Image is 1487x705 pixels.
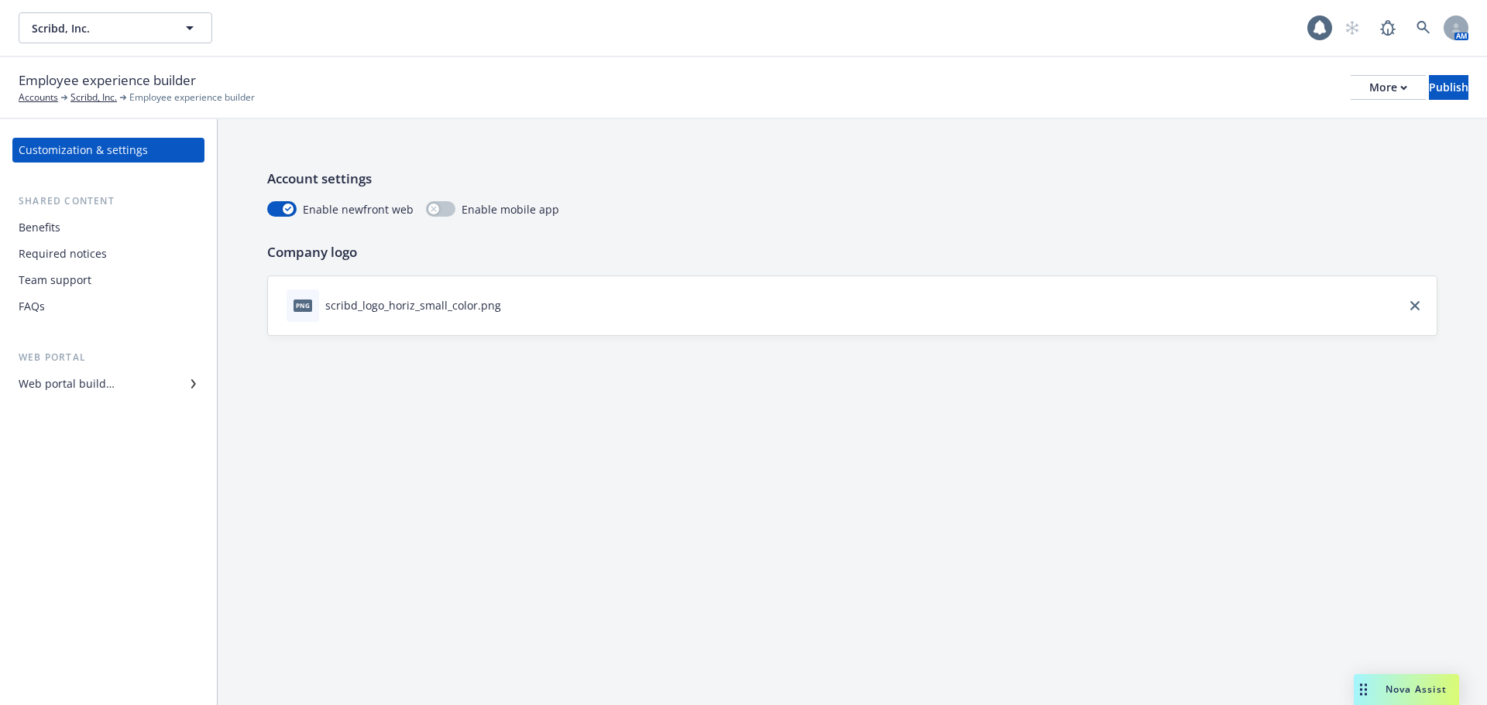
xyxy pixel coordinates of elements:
[1354,674,1459,705] button: Nova Assist
[12,215,204,240] a: Benefits
[1372,12,1403,43] a: Report a Bug
[325,297,501,313] div: scribd_logo_horiz_small_color.png
[19,268,91,293] div: Team support
[507,297,520,313] button: download file
[1429,76,1468,99] div: Publish
[12,371,204,396] a: Web portal builder
[1386,683,1447,696] span: Nova Assist
[12,294,204,319] a: FAQs
[12,138,204,163] a: Customization & settings
[12,268,204,293] a: Team support
[19,138,148,163] div: Customization & settings
[12,241,204,266] a: Required notices
[462,201,559,217] span: Enable mobile app
[19,241,107,266] div: Required notices
[1369,76,1407,99] div: More
[12,350,204,365] div: Web portal
[1354,674,1373,705] div: Drag to move
[1351,75,1426,100] button: More
[1429,75,1468,100] button: Publish
[1337,12,1368,43] a: Start snowing
[32,20,166,36] span: Scribd, Inc.
[267,242,1437,262] p: Company logo
[129,91,255,104] span: Employee experience builder
[19,12,212,43] button: Scribd, Inc.
[70,91,117,104] a: Scribd, Inc.
[19,215,60,240] div: Benefits
[294,299,312,311] span: png
[19,91,58,104] a: Accounts
[1408,12,1439,43] a: Search
[19,70,196,91] span: Employee experience builder
[19,371,115,396] div: Web portal builder
[19,294,45,319] div: FAQs
[267,169,1437,189] p: Account settings
[1406,296,1424,315] a: close
[303,201,414,217] span: Enable newfront web
[12,193,204,209] div: Shared content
